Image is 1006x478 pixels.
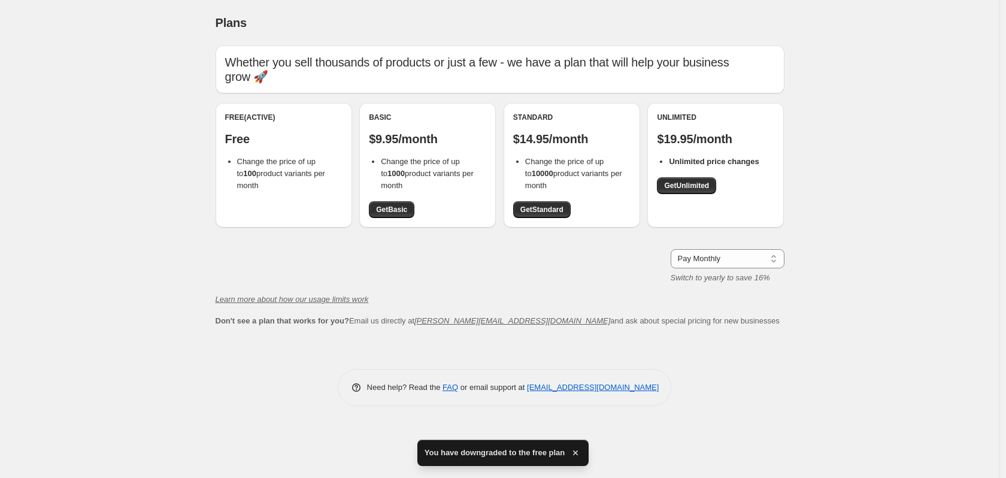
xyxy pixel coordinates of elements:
[369,113,486,122] div: Basic
[216,316,780,325] span: Email us directly at and ask about special pricing for new businesses
[225,132,343,146] p: Free
[513,201,571,218] a: GetStandard
[237,157,325,190] span: Change the price of up to product variants per month
[381,157,474,190] span: Change the price of up to product variants per month
[425,447,565,459] span: You have downgraded to the free plan
[513,113,631,122] div: Standard
[376,205,407,214] span: Get Basic
[657,177,716,194] a: GetUnlimited
[216,16,247,29] span: Plans
[458,383,527,392] span: or email support at
[527,383,659,392] a: [EMAIL_ADDRESS][DOMAIN_NAME]
[669,157,759,166] b: Unlimited price changes
[443,383,458,392] a: FAQ
[243,169,256,178] b: 100
[225,113,343,122] div: Free (Active)
[369,132,486,146] p: $9.95/month
[369,201,414,218] a: GetBasic
[387,169,405,178] b: 1000
[216,316,349,325] b: Don't see a plan that works for you?
[657,132,774,146] p: $19.95/month
[664,181,709,190] span: Get Unlimited
[513,132,631,146] p: $14.95/month
[657,113,774,122] div: Unlimited
[532,169,553,178] b: 10000
[525,157,622,190] span: Change the price of up to product variants per month
[225,55,775,84] p: Whether you sell thousands of products or just a few - we have a plan that will help your busines...
[367,383,443,392] span: Need help? Read the
[414,316,610,325] a: [PERSON_NAME][EMAIL_ADDRESS][DOMAIN_NAME]
[216,295,369,304] a: Learn more about how our usage limits work
[520,205,563,214] span: Get Standard
[671,273,770,282] i: Switch to yearly to save 16%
